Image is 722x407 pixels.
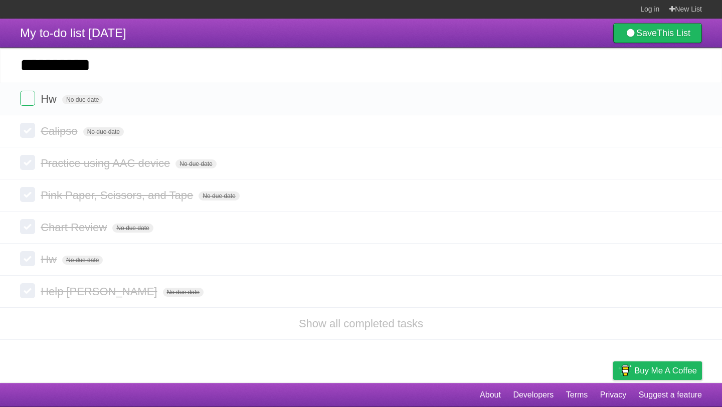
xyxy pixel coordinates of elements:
[639,385,702,404] a: Suggest a feature
[600,385,626,404] a: Privacy
[41,285,159,298] span: Help [PERSON_NAME]
[20,91,35,106] label: Done
[20,219,35,234] label: Done
[657,28,690,38] b: This List
[299,317,423,330] a: Show all completed tasks
[613,23,702,43] a: SaveThis List
[112,224,153,233] span: No due date
[513,385,554,404] a: Developers
[175,159,216,168] span: No due date
[566,385,588,404] a: Terms
[480,385,501,404] a: About
[199,191,239,200] span: No due date
[83,127,124,136] span: No due date
[41,189,196,201] span: Pink Paper, Scissors, and Tape
[41,157,172,169] span: Practice using AAC device
[41,221,109,234] span: Chart Review
[20,155,35,170] label: Done
[41,125,80,137] span: Calipso
[20,187,35,202] label: Done
[163,288,204,297] span: No due date
[20,283,35,298] label: Done
[20,251,35,266] label: Done
[62,95,103,104] span: No due date
[618,362,632,379] img: Buy me a coffee
[634,362,697,379] span: Buy me a coffee
[41,253,59,266] span: Hw
[20,123,35,138] label: Done
[613,361,702,380] a: Buy me a coffee
[20,26,126,40] span: My to-do list [DATE]
[62,256,103,265] span: No due date
[41,93,59,105] span: Hw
